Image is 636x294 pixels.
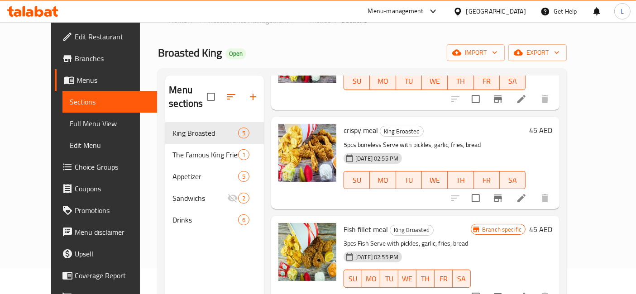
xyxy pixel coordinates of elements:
[299,14,331,26] a: Menus
[478,174,496,187] span: FR
[402,272,413,285] span: WE
[420,272,431,285] span: TH
[422,171,448,189] button: WE
[621,6,624,16] span: L
[422,72,448,90] button: WE
[529,223,552,236] h6: 45 AED
[220,86,242,108] span: Sort sections
[165,122,264,144] div: King Broasted5
[172,128,238,138] span: King Broasted
[474,171,500,189] button: FR
[75,31,150,42] span: Edit Restaurant
[451,75,470,88] span: TH
[516,47,559,58] span: export
[366,272,377,285] span: MO
[165,144,264,166] div: The Famous King Fries1
[201,87,220,106] span: Select all sections
[456,272,467,285] span: SA
[390,225,433,235] span: King Broasted
[344,139,526,151] p: 5pcs boneless Serve with pickles, garlic, fries, bread
[191,15,194,26] li: /
[384,272,395,285] span: TU
[344,238,471,249] p: 3pcs Fish Serve with pickles, garlic, fries, bread
[454,47,497,58] span: import
[362,270,380,288] button: MO
[75,270,150,281] span: Coverage Report
[172,149,238,160] span: The Famous King Fries
[344,123,378,137] span: crispy meal
[239,194,249,203] span: 2
[396,72,422,90] button: TU
[352,253,402,261] span: [DATE] 02:55 PM
[158,15,187,26] a: Home
[516,193,527,204] a: Edit menu item
[55,47,158,69] a: Branches
[55,265,158,286] a: Coverage Report
[503,75,522,88] span: SA
[227,193,238,204] svg: Inactive section
[380,126,423,137] span: King Broasted
[344,171,370,189] button: SU
[238,128,249,138] div: items
[416,270,435,288] button: TH
[238,193,249,204] div: items
[158,14,567,26] nav: breadcrumb
[238,149,249,160] div: items
[344,223,388,236] span: Fish fillet meal
[370,171,396,189] button: MO
[238,214,249,225] div: items
[529,124,552,137] h6: 45 AED
[278,223,336,281] img: Fish fillet meal
[165,209,264,231] div: Drinks6
[75,205,150,216] span: Promotions
[172,171,238,182] span: Appetizer
[380,270,398,288] button: TU
[75,53,150,64] span: Branches
[380,126,424,137] div: King Broasted
[55,178,158,199] a: Coupons
[344,270,362,288] button: SU
[474,72,500,90] button: FR
[75,161,150,172] span: Choice Groups
[55,156,158,178] a: Choice Groups
[70,118,150,129] span: Full Menu View
[62,91,158,113] a: Sections
[398,270,416,288] button: WE
[448,72,473,90] button: TH
[487,88,509,110] button: Branch-specific-item
[172,193,227,204] span: Sandwichs
[390,225,434,236] div: King Broasted
[534,187,556,209] button: delete
[508,44,567,61] button: export
[165,187,264,209] div: Sandwichs2
[352,154,402,163] span: [DATE] 02:55 PM
[426,75,444,88] span: WE
[55,26,158,47] a: Edit Restaurant
[396,171,422,189] button: TU
[503,174,522,187] span: SA
[55,69,158,91] a: Menus
[487,187,509,209] button: Branch-specific-item
[278,124,336,182] img: crispy meal
[165,119,264,234] nav: Menu sections
[239,151,249,159] span: 1
[172,214,238,225] span: Drinks
[242,86,264,108] button: Add section
[239,129,249,138] span: 5
[348,272,359,285] span: SU
[435,270,453,288] button: FR
[400,174,418,187] span: TU
[466,90,485,109] span: Select to update
[158,43,222,63] span: Broasted King
[225,50,246,57] span: Open
[500,72,526,90] button: SA
[466,189,485,208] span: Select to update
[62,113,158,134] a: Full Menu View
[225,48,246,59] div: Open
[55,243,158,265] a: Upsell
[341,15,367,26] span: Sections
[344,72,370,90] button: SU
[373,75,392,88] span: MO
[447,44,505,61] button: import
